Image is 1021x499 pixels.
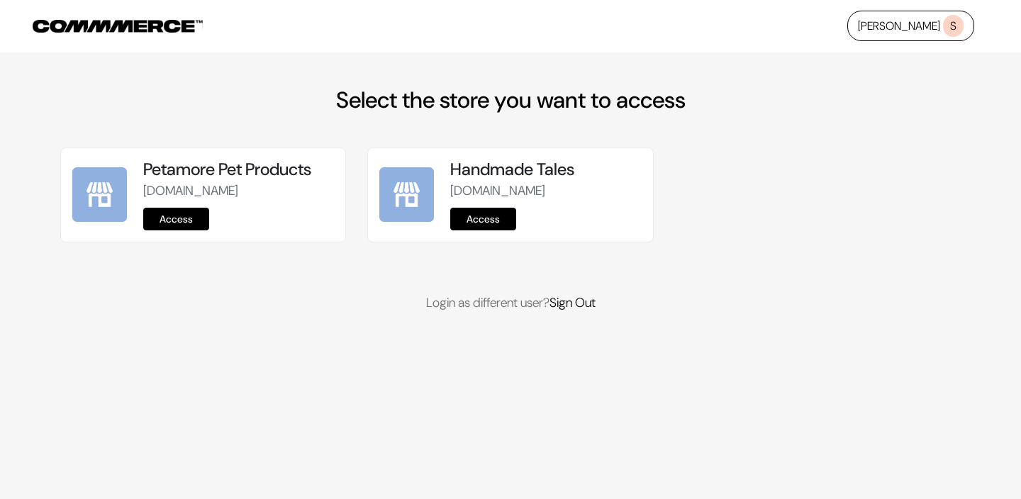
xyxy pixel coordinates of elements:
[60,86,961,113] h2: Select the store you want to access
[549,294,596,311] a: Sign Out
[143,208,209,230] a: Access
[143,159,334,180] h5: Petamore Pet Products
[450,181,641,201] p: [DOMAIN_NAME]
[143,181,334,201] p: [DOMAIN_NAME]
[847,11,974,41] a: [PERSON_NAME]S
[379,167,434,222] img: Handmade Tales
[60,293,961,313] p: Login as different user?
[450,159,641,180] h5: Handmade Tales
[72,167,127,222] img: Petamore Pet Products
[33,20,203,33] img: COMMMERCE
[943,15,964,37] span: S
[450,208,516,230] a: Access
